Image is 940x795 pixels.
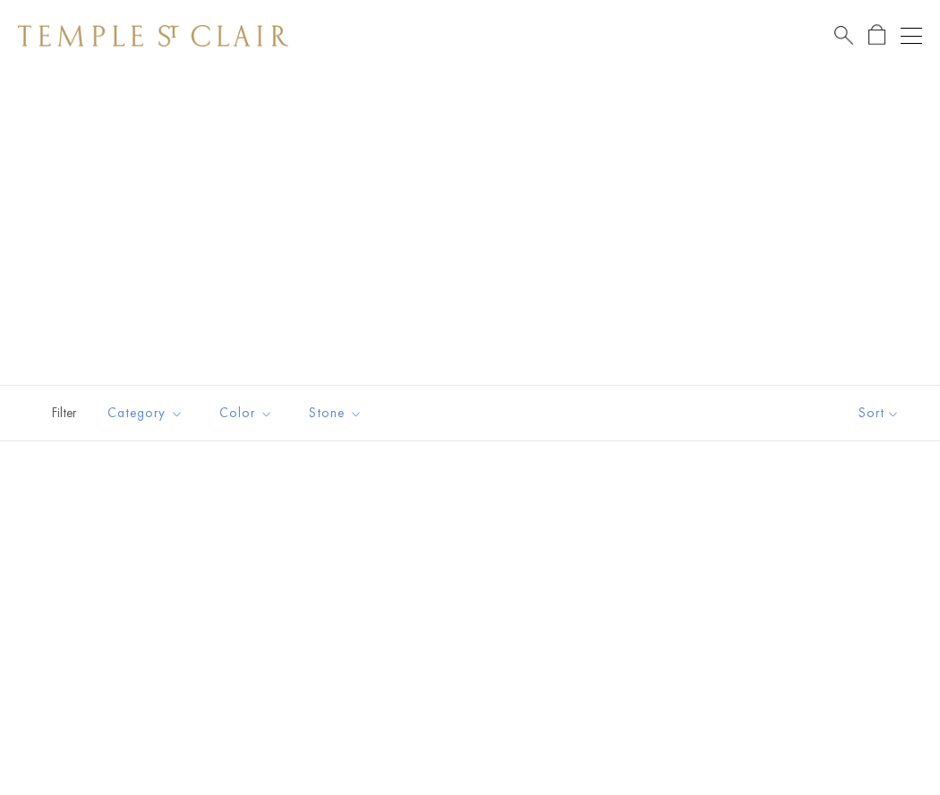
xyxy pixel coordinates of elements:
[818,386,940,440] button: Show sort by
[834,24,853,47] a: Search
[300,402,376,424] span: Stone
[94,393,197,433] button: Category
[98,402,197,424] span: Category
[210,402,286,424] span: Color
[295,393,376,433] button: Stone
[901,25,922,47] button: Open navigation
[868,24,885,47] a: Open Shopping Bag
[18,25,288,47] img: Temple St. Clair
[206,393,286,433] button: Color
